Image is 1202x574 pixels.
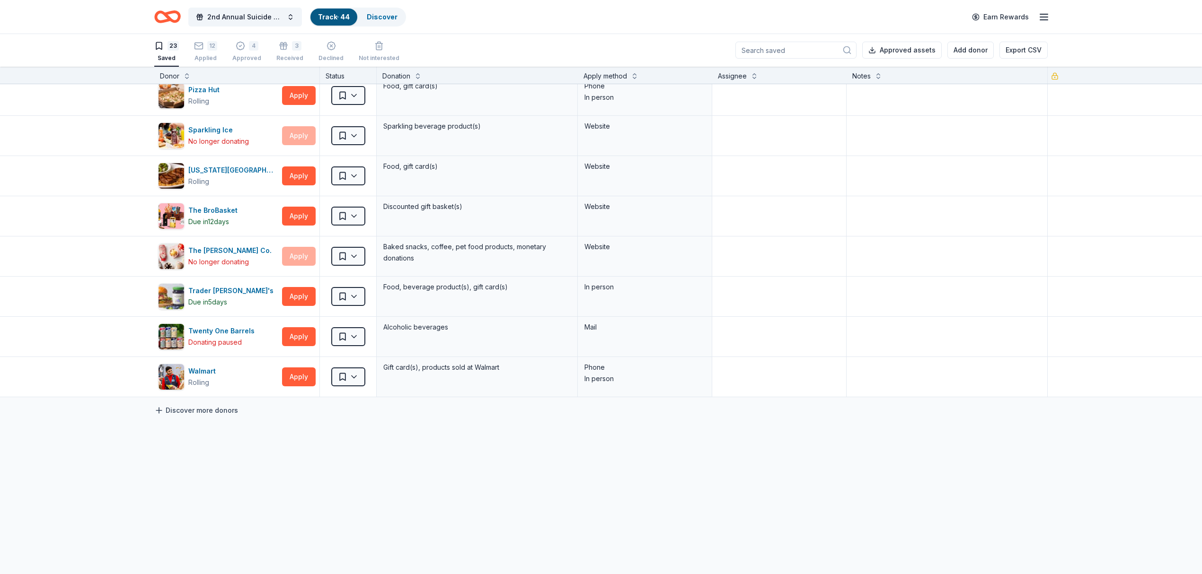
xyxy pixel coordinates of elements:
[584,92,705,103] div: In person
[158,122,278,149] button: Image for Sparkling IceSparkling IceNo longer donating
[188,365,220,377] div: Walmart
[158,323,278,350] button: Image for Twenty One BarrelsTwenty One BarrelsDonating paused
[159,163,184,189] img: Image for Texas Roadhouse
[207,11,283,23] span: 2nd Annual Suicide Prevention Fundraiser
[382,120,572,133] div: Sparkling beverage product(s)
[584,362,705,373] div: Phone
[158,283,278,310] button: Image for Trader Joe'sTrader [PERSON_NAME]'sDue in5days
[282,367,316,386] button: Apply
[282,166,316,185] button: Apply
[583,70,627,82] div: Apply method
[159,123,184,148] img: Image for Sparkling Ice
[382,240,572,265] div: Baked snacks, coffee, pet food products, monetary donations
[188,124,249,136] div: Sparkling Ice
[159,324,184,349] img: Image for Twenty One Barrels
[584,161,705,172] div: Website
[282,327,316,346] button: Apply
[232,37,261,67] button: 4Approved
[188,296,227,308] div: Due in 5 days
[382,321,572,334] div: Alcoholic beverages
[188,216,229,227] div: Due in 12 days
[318,13,350,21] a: Track· 44
[207,41,217,51] div: 12
[158,364,278,390] button: Image for WalmartWalmartRolling
[158,163,278,189] button: Image for Texas Roadhouse[US_STATE][GEOGRAPHIC_DATA]Rolling
[309,8,406,26] button: Track· 44Discover
[584,80,705,92] div: Phone
[584,121,705,132] div: Website
[382,361,572,374] div: Gift card(s), products sold at Walmart
[188,377,209,388] div: Rolling
[159,83,184,108] img: Image for Pizza Hut
[852,70,871,82] div: Notes
[999,42,1048,59] button: Export CSV
[584,241,705,252] div: Website
[168,41,179,51] div: 23
[584,322,705,333] div: Mail
[188,165,278,176] div: [US_STATE][GEOGRAPHIC_DATA]
[862,42,942,59] button: Approved assets
[276,54,303,62] div: Received
[318,37,344,67] button: Declined
[382,79,572,93] div: Food, gift card(s)
[154,54,179,62] div: Saved
[947,42,994,59] button: Add donor
[382,280,572,294] div: Food, beverage product(s), gift card(s)
[188,325,258,337] div: Twenty One Barrels
[194,37,217,67] button: 12Applied
[382,70,410,82] div: Donation
[292,41,301,51] div: 3
[584,281,705,293] div: In person
[159,364,184,390] img: Image for Walmart
[188,205,241,216] div: The BroBasket
[318,54,344,62] div: Declined
[367,13,398,21] a: Discover
[735,42,857,59] input: Search saved
[159,244,184,269] img: Image for The J.M. Smucker Co.
[188,8,302,26] button: 2nd Annual Suicide Prevention Fundraiser
[158,203,278,229] button: Image for The BroBasketThe BroBasketDue in12days
[188,256,249,268] div: No longer donating
[154,6,181,28] a: Home
[188,96,209,107] div: Rolling
[584,373,705,384] div: In person
[282,207,316,226] button: Apply
[966,9,1034,26] a: Earn Rewards
[188,285,277,296] div: Trader [PERSON_NAME]'s
[282,86,316,105] button: Apply
[160,70,179,82] div: Donor
[154,37,179,67] button: 23Saved
[249,41,258,51] div: 4
[359,54,399,62] div: Not interested
[159,284,184,309] img: Image for Trader Joe's
[382,160,572,173] div: Food, gift card(s)
[188,245,275,256] div: The [PERSON_NAME] Co.
[159,203,184,229] img: Image for The BroBasket
[320,67,377,84] div: Status
[232,54,261,62] div: Approved
[158,243,278,270] button: Image for The J.M. Smucker Co. The [PERSON_NAME] Co.No longer donating
[188,84,223,96] div: Pizza Hut
[194,54,217,62] div: Applied
[158,82,278,109] button: Image for Pizza HutPizza HutRolling
[382,200,572,213] div: Discounted gift basket(s)
[718,70,747,82] div: Assignee
[276,37,303,67] button: 3Received
[188,136,249,147] div: No longer donating
[188,176,209,187] div: Rolling
[282,287,316,306] button: Apply
[359,37,399,67] button: Not interested
[584,201,705,212] div: Website
[188,337,242,348] div: Donating paused
[154,405,238,416] a: Discover more donors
